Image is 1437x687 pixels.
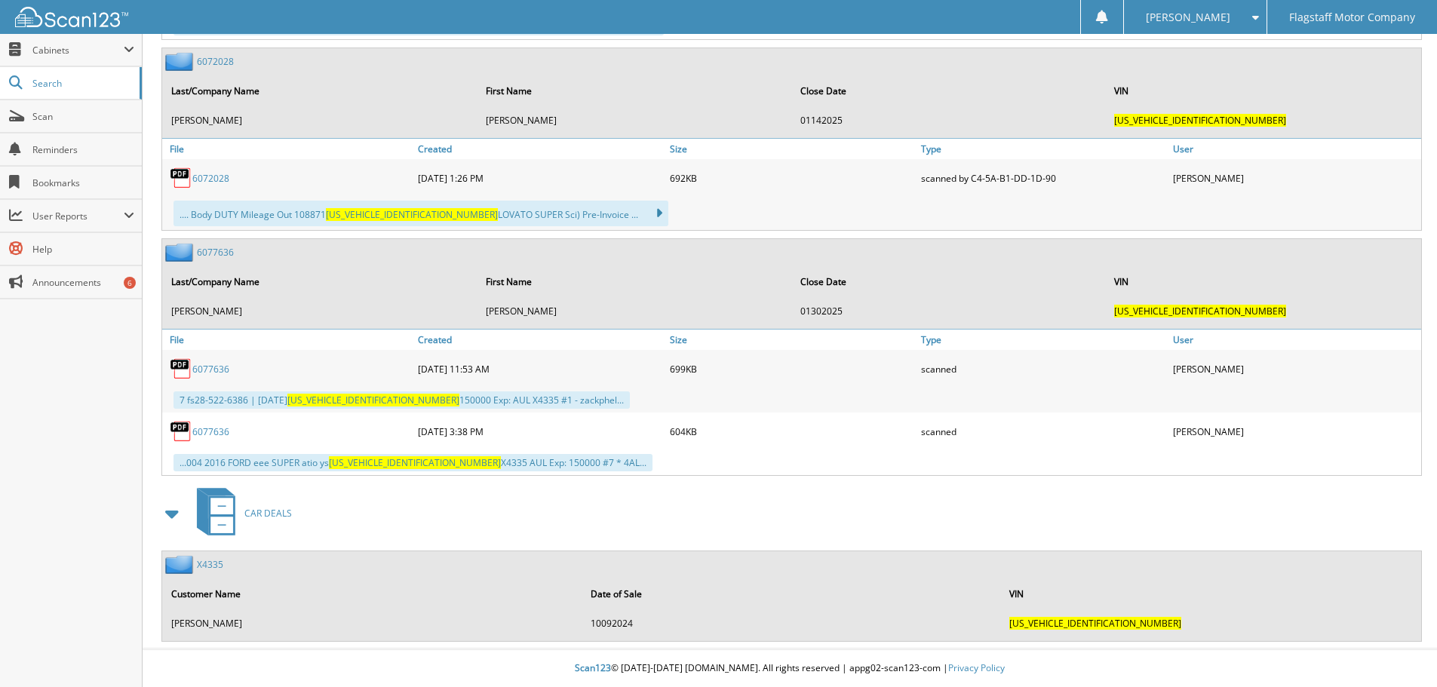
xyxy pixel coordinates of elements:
[192,363,229,376] a: 6077636
[666,416,918,446] div: 604KB
[15,7,128,27] img: scan123-logo-white.svg
[165,555,197,574] img: folder2.png
[164,266,477,297] th: Last/Company Name
[164,611,582,636] td: [PERSON_NAME]
[287,394,459,406] span: [US_VEHICLE_IDENTIFICATION_NUMBER]
[244,507,292,520] span: CAR DEALS
[414,163,666,193] div: [DATE] 1:26 PM
[478,75,791,106] th: First Name
[170,167,192,189] img: PDF.png
[1107,266,1420,297] th: VIN
[173,391,630,409] div: 7 fs28-522-6386 | [DATE] 150000 Exp: AUL X4335 #1 - zackphel...
[170,357,192,380] img: PDF.png
[197,246,234,259] a: 6077636
[32,276,134,289] span: Announcements
[1169,354,1421,384] div: [PERSON_NAME]
[1114,114,1286,127] span: [US_VEHICLE_IDENTIFICATION_NUMBER]
[917,139,1169,159] a: Type
[666,330,918,350] a: Size
[1169,416,1421,446] div: [PERSON_NAME]
[32,243,134,256] span: Help
[917,416,1169,446] div: scanned
[583,578,1001,609] th: Date of Sale
[478,266,791,297] th: First Name
[1002,578,1420,609] th: VIN
[414,330,666,350] a: Created
[414,416,666,446] div: [DATE] 3:38 PM
[793,108,1106,133] td: 01142025
[192,425,229,438] a: 6077636
[414,354,666,384] div: [DATE] 11:53 AM
[414,139,666,159] a: Created
[1009,617,1181,630] span: [US_VEHICLE_IDENTIFICATION_NUMBER]
[164,75,477,106] th: Last/Company Name
[1362,615,1437,687] iframe: Chat Widget
[164,299,477,324] td: [PERSON_NAME]
[162,139,414,159] a: File
[329,456,501,469] span: [US_VEHICLE_IDENTIFICATION_NUMBER]
[1289,13,1415,22] span: Flagstaff Motor Company
[478,108,791,133] td: [PERSON_NAME]
[170,420,192,443] img: PDF.png
[948,661,1005,674] a: Privacy Policy
[1169,163,1421,193] div: [PERSON_NAME]
[917,354,1169,384] div: scanned
[666,163,918,193] div: 692KB
[165,243,197,262] img: folder2.png
[124,277,136,289] div: 6
[162,330,414,350] a: File
[197,55,234,68] a: 6072028
[917,330,1169,350] a: Type
[666,139,918,159] a: Size
[917,163,1169,193] div: scanned by C4-5A-B1-DD-1D-90
[192,172,229,185] a: 6072028
[1107,75,1420,106] th: VIN
[32,143,134,156] span: Reminders
[1169,139,1421,159] a: User
[793,299,1106,324] td: 01302025
[197,558,223,571] a: X4335
[793,75,1106,106] th: Close Date
[164,108,477,133] td: [PERSON_NAME]
[32,110,134,123] span: Scan
[32,44,124,57] span: Cabinets
[173,201,668,226] div: .... Body DUTY Mileage Out 108871 LOVATO SUPER Sci) Pre-Invoice ...
[173,454,652,471] div: ...004 2016 FORD eee SUPER atio ys X4335 AUL Exp: 150000 #7 * 4AL...
[1146,13,1230,22] span: [PERSON_NAME]
[32,176,134,189] span: Bookmarks
[32,77,132,90] span: Search
[1169,330,1421,350] a: User
[478,299,791,324] td: [PERSON_NAME]
[165,52,197,71] img: folder2.png
[188,483,292,543] a: CAR DEALS
[583,611,1001,636] td: 10092024
[143,650,1437,687] div: © [DATE]-[DATE] [DOMAIN_NAME]. All rights reserved | appg02-scan123-com |
[793,266,1106,297] th: Close Date
[666,354,918,384] div: 699KB
[164,578,582,609] th: Customer Name
[326,208,498,221] span: [US_VEHICLE_IDENTIFICATION_NUMBER]
[1114,305,1286,317] span: [US_VEHICLE_IDENTIFICATION_NUMBER]
[32,210,124,222] span: User Reports
[575,661,611,674] span: Scan123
